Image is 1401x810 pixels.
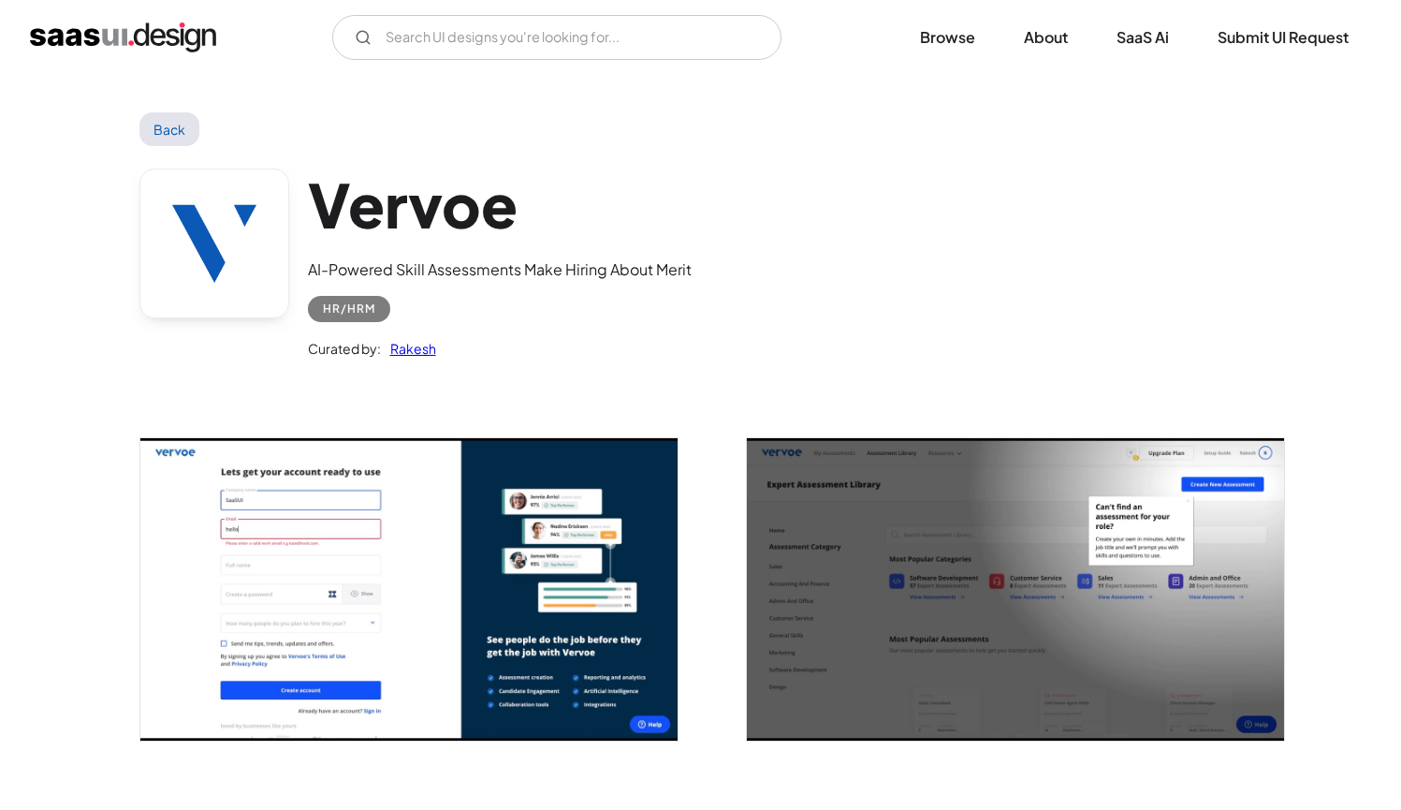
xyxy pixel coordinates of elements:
a: Rakesh [381,337,436,360]
a: Browse [898,17,998,58]
h1: Vervoe [308,169,692,241]
img: 610f9dc84c9e8219deb4a5c5_Vervoe%20sign%20in.jpg [140,438,678,741]
a: home [30,22,216,52]
a: open lightbox [140,438,678,741]
div: AI-Powered Skill Assessments Make Hiring About Merit [308,258,692,281]
input: Search UI designs you're looking for... [332,15,781,60]
img: 610f9dc84c9e82a10ab4a5c4_Vervoe%20first%20time%20login%20home%20or%20dashboard.jpg [747,438,1284,741]
div: Curated by: [308,337,381,360]
a: Back [139,112,200,146]
a: About [1001,17,1090,58]
a: Submit UI Request [1195,17,1371,58]
a: open lightbox [747,438,1284,741]
form: Email Form [332,15,781,60]
div: HR/HRM [323,298,375,320]
a: SaaS Ai [1094,17,1191,58]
